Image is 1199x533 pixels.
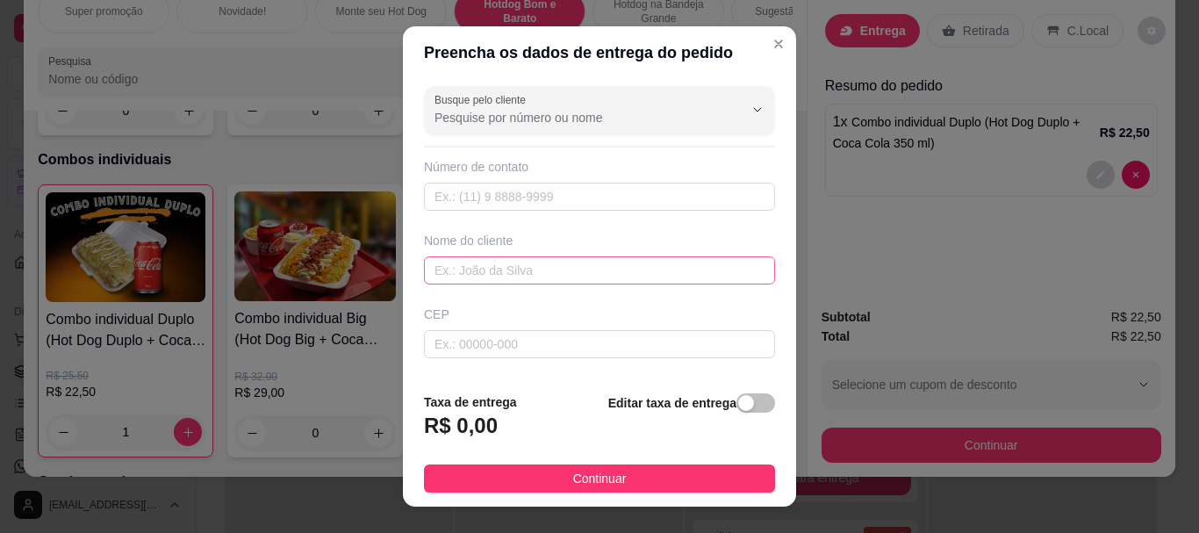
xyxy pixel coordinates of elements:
[743,96,772,124] button: Show suggestions
[434,109,715,126] input: Busque pelo cliente
[424,232,775,249] div: Nome do cliente
[608,396,736,410] strong: Editar taxa de entrega
[424,183,775,211] input: Ex.: (11) 9 8888-9999
[403,26,796,79] header: Preencha os dados de entrega do pedido
[424,465,775,493] button: Continuar
[424,256,775,285] input: Ex.: João da Silva
[424,158,775,176] div: Número de contato
[424,306,775,323] div: CEP
[424,330,775,358] input: Ex.: 00000-000
[765,30,793,58] button: Close
[573,469,627,488] span: Continuar
[424,395,517,409] strong: Taxa de entrega
[434,92,532,107] label: Busque pelo cliente
[424,412,498,440] h3: R$ 0,00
